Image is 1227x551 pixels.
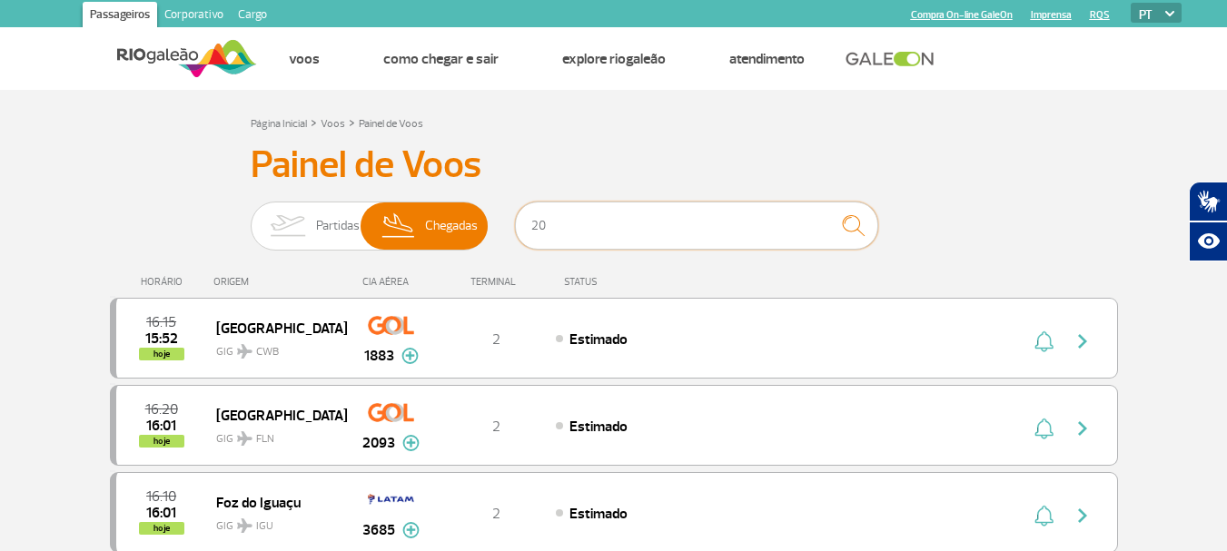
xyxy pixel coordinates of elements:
[362,432,395,454] span: 2093
[321,117,345,131] a: Voos
[1072,330,1093,352] img: seta-direita-painel-voo.svg
[1034,418,1054,439] img: sino-painel-voo.svg
[401,348,419,364] img: mais-info-painel-voo.svg
[145,332,178,345] span: 2025-09-30 15:52:00
[216,421,332,448] span: GIG
[362,519,395,541] span: 3685
[146,507,176,519] span: 2025-09-30 16:01:00
[237,344,252,359] img: destiny_airplane.svg
[311,112,317,133] a: >
[346,276,437,288] div: CIA AÉREA
[1034,330,1054,352] img: sino-painel-voo.svg
[364,345,394,367] span: 1883
[349,112,355,133] a: >
[359,117,423,131] a: Painel de Voos
[251,117,307,131] a: Página Inicial
[569,330,628,349] span: Estimado
[729,50,805,68] a: Atendimento
[213,276,346,288] div: ORIGEM
[216,316,332,339] span: [GEOGRAPHIC_DATA]
[237,518,252,533] img: destiny_airplane.svg
[289,50,320,68] a: Voos
[146,316,176,329] span: 2025-09-30 16:15:00
[569,505,628,523] span: Estimado
[146,490,176,503] span: 2025-09-30 16:10:00
[425,202,478,250] span: Chegadas
[216,334,332,360] span: GIG
[231,2,274,31] a: Cargo
[1090,9,1110,21] a: RQS
[256,431,274,448] span: FLN
[139,348,184,360] span: hoje
[256,344,279,360] span: CWB
[437,276,555,288] div: TERMINAL
[115,276,214,288] div: HORÁRIO
[83,2,157,31] a: Passageiros
[259,202,316,250] img: slider-embarque
[139,435,184,448] span: hoje
[911,9,1013,21] a: Compra On-line GaleOn
[251,143,977,188] h3: Painel de Voos
[216,490,332,514] span: Foz do Iguaçu
[569,418,628,436] span: Estimado
[402,435,420,451] img: mais-info-painel-voo.svg
[139,522,184,535] span: hoje
[316,202,360,250] span: Partidas
[146,419,176,432] span: 2025-09-30 16:01:00
[237,431,252,446] img: destiny_airplane.svg
[372,202,426,250] img: slider-desembarque
[555,276,703,288] div: STATUS
[1189,221,1227,261] button: Abrir recursos assistivos.
[1189,182,1227,261] div: Plugin de acessibilidade da Hand Talk.
[562,50,666,68] a: Explore RIOgaleão
[1189,182,1227,221] button: Abrir tradutor de língua de sinais.
[492,418,500,436] span: 2
[157,2,231,31] a: Corporativo
[145,403,178,416] span: 2025-09-30 16:20:00
[1031,9,1072,21] a: Imprensa
[492,330,500,349] span: 2
[216,403,332,427] span: [GEOGRAPHIC_DATA]
[1072,418,1093,439] img: seta-direita-painel-voo.svg
[515,202,878,250] input: Voo, cidade ou cia aérea
[1034,505,1054,526] img: sino-painel-voo.svg
[1072,505,1093,526] img: seta-direita-painel-voo.svg
[402,522,420,538] img: mais-info-painel-voo.svg
[383,50,499,68] a: Como chegar e sair
[216,508,332,535] span: GIG
[256,518,273,535] span: IGU
[492,505,500,523] span: 2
